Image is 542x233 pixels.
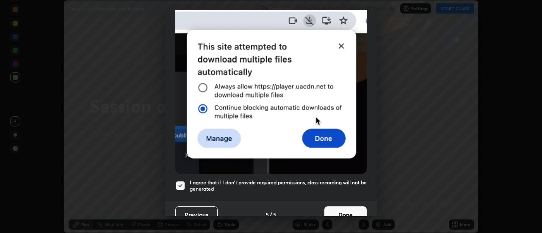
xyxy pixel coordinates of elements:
[270,210,272,219] h4: /
[190,179,367,192] h5: I agree that if I don't provide required permissions, class recording will not be generated
[273,210,277,219] h4: 5
[265,210,269,219] h4: 5
[175,206,218,223] button: Previous
[324,206,367,223] button: Done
